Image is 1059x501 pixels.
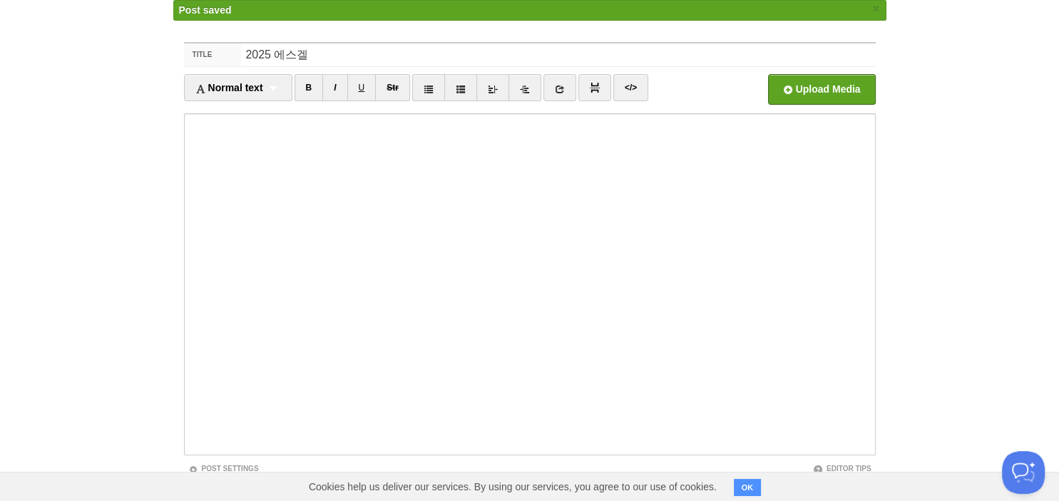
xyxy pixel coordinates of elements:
[188,465,259,472] a: Post Settings
[734,479,762,496] button: OK
[613,74,648,101] a: </>
[179,4,232,16] span: Post saved
[322,74,347,101] a: I
[1002,451,1045,494] iframe: Help Scout Beacon - Open
[813,465,871,472] a: Editor Tips
[387,83,399,93] del: Str
[347,74,377,101] a: U
[184,43,242,66] label: Title
[375,74,410,101] a: Str
[295,472,731,501] span: Cookies help us deliver our services. By using our services, you agree to our use of cookies.
[590,83,600,93] img: pagebreak-icon.png
[195,82,263,93] span: Normal text
[295,74,324,101] a: B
